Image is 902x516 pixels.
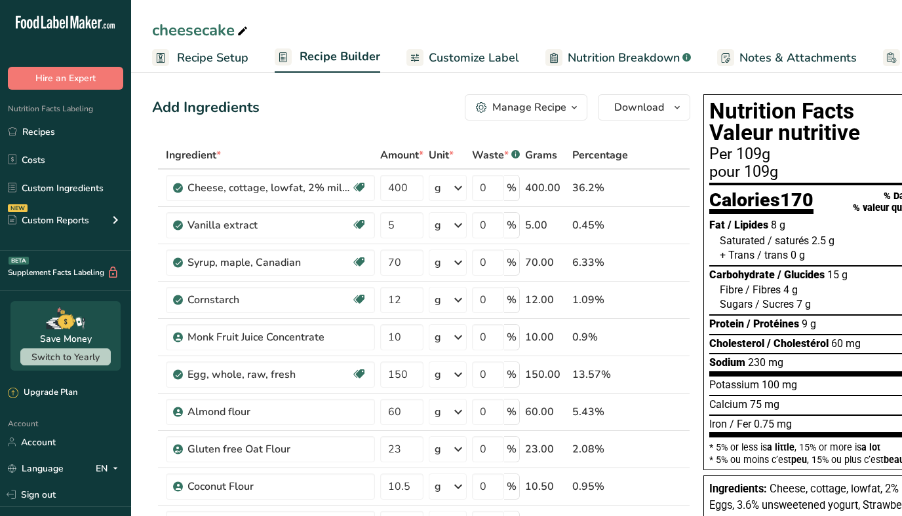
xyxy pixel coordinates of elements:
span: Fat [709,219,725,231]
span: 100 mg [762,378,797,391]
span: Potassium [709,378,759,391]
span: Ingredient [166,147,221,163]
div: 10.50 [525,479,567,494]
span: Iron [709,418,727,430]
div: 70.00 [525,255,567,270]
div: Syrup, maple, Canadian [187,255,351,270]
div: 0.9% [572,329,628,345]
div: g [435,479,441,494]
div: 400.00 [525,180,567,196]
span: Grams [525,147,557,163]
div: Save Money [40,332,92,346]
div: NEW [8,204,28,212]
span: a lot [861,442,880,452]
div: 60.00 [525,404,567,420]
div: 23.00 [525,441,567,457]
div: g [435,180,441,196]
div: g [435,367,441,382]
a: Recipe Setup [152,43,248,73]
div: g [435,404,441,420]
span: Protein [709,318,744,330]
a: Customize Label [406,43,519,73]
div: g [435,292,441,308]
div: Upgrade Plan [8,386,77,399]
div: 5.43% [572,404,628,420]
span: Unit [429,147,454,163]
a: Notes & Attachments [717,43,857,73]
a: Nutrition Breakdown [545,43,691,73]
div: Custom Reports [8,213,89,227]
div: Gluten free Oat Flour [187,441,351,457]
div: Vanilla extract [187,217,351,233]
span: Customize Label [429,49,519,67]
span: Amount [380,147,423,163]
div: 1.09% [572,292,628,308]
a: Recipe Builder [275,42,380,73]
span: Switch to Yearly [31,351,100,363]
div: 5.00 [525,217,567,233]
button: Download [598,94,690,120]
span: 0.75 mg [754,418,792,430]
a: Language [8,457,64,480]
span: Cholesterol [709,337,764,350]
span: 2.5 g [812,234,834,247]
div: Cornstarch [187,292,351,308]
iframe: Intercom live chat [857,471,889,503]
span: peu [791,454,807,465]
span: Saturated [720,234,765,247]
span: Calcium [709,398,747,411]
span: Download [614,100,664,115]
div: Waste [472,147,520,163]
div: EN [96,460,123,476]
div: Egg, whole, raw, fresh [187,367,351,382]
span: 230 mg [748,356,783,369]
span: 4 g [783,284,798,296]
div: Monk Fruit Juice Concentrate [187,329,351,345]
span: 8 g [771,219,785,231]
div: 13.57% [572,367,628,382]
div: Coconut Flour [187,479,351,494]
span: 60 mg [831,337,861,350]
div: Cheese, cottage, lowfat, 2% milkfat [187,180,351,196]
div: g [435,441,441,457]
span: Ingredients: [709,483,767,495]
span: 0 g [791,249,805,261]
div: Add Ingredients [152,97,260,119]
span: / Protéines [747,318,799,330]
span: Sodium [709,356,745,369]
span: Recipe Builder [300,48,380,65]
div: Calories [709,191,814,215]
span: / Sucres [755,298,794,310]
div: g [435,329,441,345]
span: Nutrition Breakdown [568,49,680,67]
div: Almond flour [187,404,351,420]
span: Carbohydrate [709,268,775,281]
button: Switch to Yearly [20,348,111,365]
span: 7 g [796,298,811,310]
span: Sugars [720,298,753,310]
span: 170 [780,189,814,211]
span: Percentage [572,147,628,163]
div: 10.00 [525,329,567,345]
div: 0.95% [572,479,628,494]
div: 2.08% [572,441,628,457]
span: a little [767,442,794,452]
span: / Cholestérol [767,337,829,350]
button: Hire an Expert [8,67,123,90]
span: 15 g [827,268,848,281]
span: Notes & Attachments [739,49,857,67]
span: / saturés [768,234,809,247]
span: Recipe Setup [177,49,248,67]
span: 75 mg [750,398,779,411]
span: / Glucides [777,268,825,281]
div: 150.00 [525,367,567,382]
div: 36.2% [572,180,628,196]
div: Manage Recipe [492,100,566,115]
div: g [435,255,441,270]
div: 12.00 [525,292,567,308]
span: + Trans [720,249,755,261]
span: / Fer [730,418,751,430]
div: 6.33% [572,255,628,270]
span: / Fibres [745,284,781,296]
div: cheesecake [152,18,250,42]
